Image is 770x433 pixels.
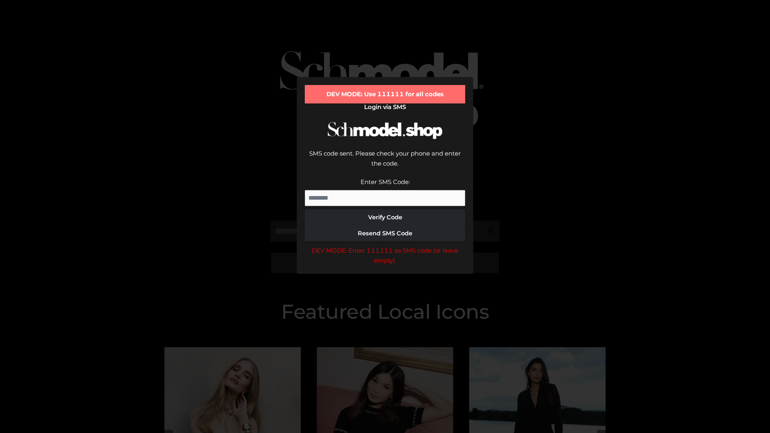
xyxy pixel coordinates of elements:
[305,85,465,103] div: DEV MODE: Use 111111 for all codes
[325,115,445,146] img: Schmodel Logo
[305,209,465,225] button: Verify Code
[361,178,410,186] label: Enter SMS Code:
[305,225,465,241] button: Resend SMS Code
[305,245,465,266] div: DEV MODE: Enter 111111 as SMS code (or leave empty).
[305,148,465,177] div: SMS code sent. Please check your phone and enter the code.
[305,103,465,111] h2: Login via SMS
